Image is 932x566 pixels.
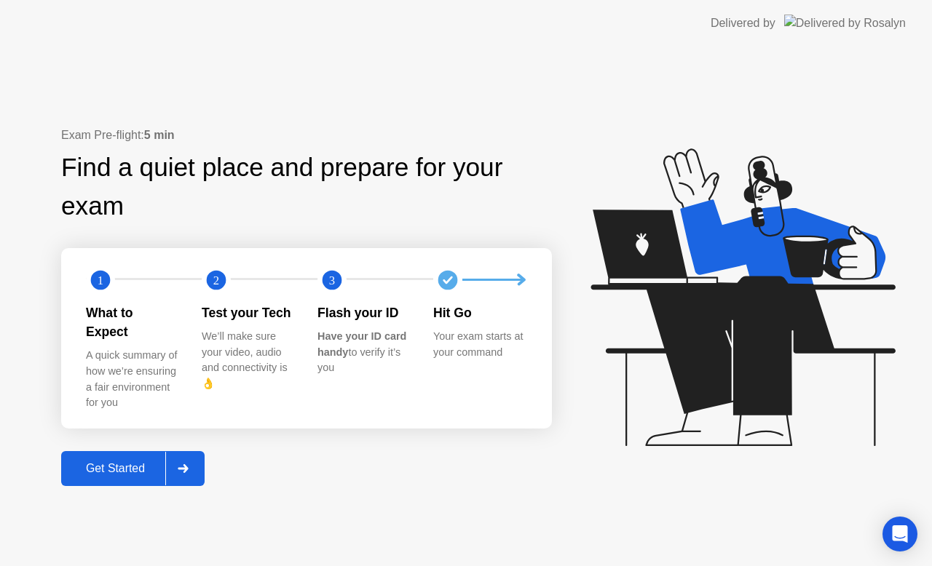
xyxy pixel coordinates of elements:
div: Get Started [66,462,165,475]
b: Have your ID card handy [317,330,406,358]
img: Delivered by Rosalyn [784,15,906,31]
div: What to Expect [86,303,178,342]
div: Find a quiet place and prepare for your exam [61,148,552,226]
div: A quick summary of how we’re ensuring a fair environment for you [86,348,178,410]
div: We’ll make sure your video, audio and connectivity is 👌 [202,329,294,391]
div: Test your Tech [202,303,294,322]
text: 1 [98,273,103,287]
div: to verify it’s you [317,329,410,376]
div: Open Intercom Messenger [882,517,917,551]
div: Flash your ID [317,303,410,322]
b: 5 min [144,129,175,141]
button: Get Started [61,451,205,486]
text: 2 [213,273,219,287]
div: Hit Go [433,303,526,322]
text: 3 [329,273,335,287]
div: Exam Pre-flight: [61,127,552,144]
div: Your exam starts at your command [433,329,526,360]
div: Delivered by [711,15,775,32]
